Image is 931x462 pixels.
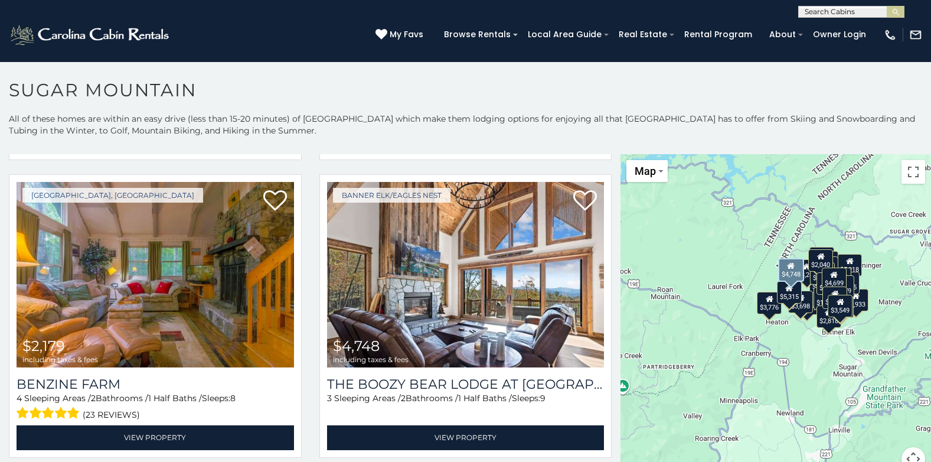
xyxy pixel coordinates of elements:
span: (23 reviews) [83,407,140,422]
span: 2 [91,393,96,404]
img: mail-regular-white.png [909,28,922,41]
span: $2,179 [22,337,65,354]
div: $3,549 [828,295,853,317]
div: $5,535 [810,262,835,285]
img: Benzine Farm [17,182,294,368]
a: Benzine Farm [17,376,294,392]
span: 1 Half Baths / [148,393,202,404]
div: $2,254 [822,287,847,309]
span: including taxes & fees [333,356,409,363]
a: Owner Login [807,25,872,44]
img: phone-regular-white.png [884,28,897,41]
a: Add to favorites [573,189,597,214]
img: The Boozy Bear Lodge at Eagles Nest [327,182,605,368]
div: $2,040 [808,249,833,272]
div: $5,918 [837,254,862,276]
div: $2,027 [809,247,834,269]
img: White-1-2.png [9,23,172,47]
span: 3 [327,393,332,404]
div: Sleeping Areas / Bathrooms / Sleeps: [17,392,294,422]
a: [GEOGRAPHIC_DATA], [GEOGRAPHIC_DATA] [22,188,203,203]
span: 9 [540,393,545,404]
div: $3,280 [795,259,819,282]
a: My Favs [375,28,426,41]
h3: The Boozy Bear Lodge at Eagles Nest [327,376,605,392]
div: $5,315 [777,281,802,304]
span: My Favs [390,28,423,41]
div: $4,699 [822,268,847,290]
div: $2,818 [816,305,841,328]
div: $4,748 [778,258,804,282]
a: View Property [327,425,605,450]
a: Browse Rentals [438,25,517,44]
a: Local Area Guide [522,25,607,44]
div: $3,372 [809,271,834,294]
span: including taxes & fees [22,356,98,363]
div: $11,463 [814,287,842,310]
span: 2 [401,393,406,404]
a: Banner Elk/Eagles Nest [333,188,450,203]
div: $1,318 [816,272,841,295]
a: The Boozy Bear Lodge at [GEOGRAPHIC_DATA] [327,376,605,392]
button: Change map style [626,160,668,182]
a: Rental Program [678,25,758,44]
a: About [763,25,802,44]
a: The Boozy Bear Lodge at Eagles Nest $4,748 including taxes & fees [327,182,605,368]
div: Sleeping Areas / Bathrooms / Sleeps: [327,392,605,422]
span: $4,748 [333,337,380,354]
span: 8 [230,393,236,404]
a: View Property [17,425,294,450]
button: Toggle fullscreen view [901,160,925,184]
span: 4 [17,393,22,404]
span: 1 Half Baths / [458,393,512,404]
span: Map [635,165,656,177]
a: Real Estate [613,25,673,44]
a: Benzine Farm $2,179 including taxes & fees [17,182,294,368]
div: $3,776 [757,292,782,314]
a: Add to favorites [263,189,287,214]
div: $3,933 [844,289,868,311]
